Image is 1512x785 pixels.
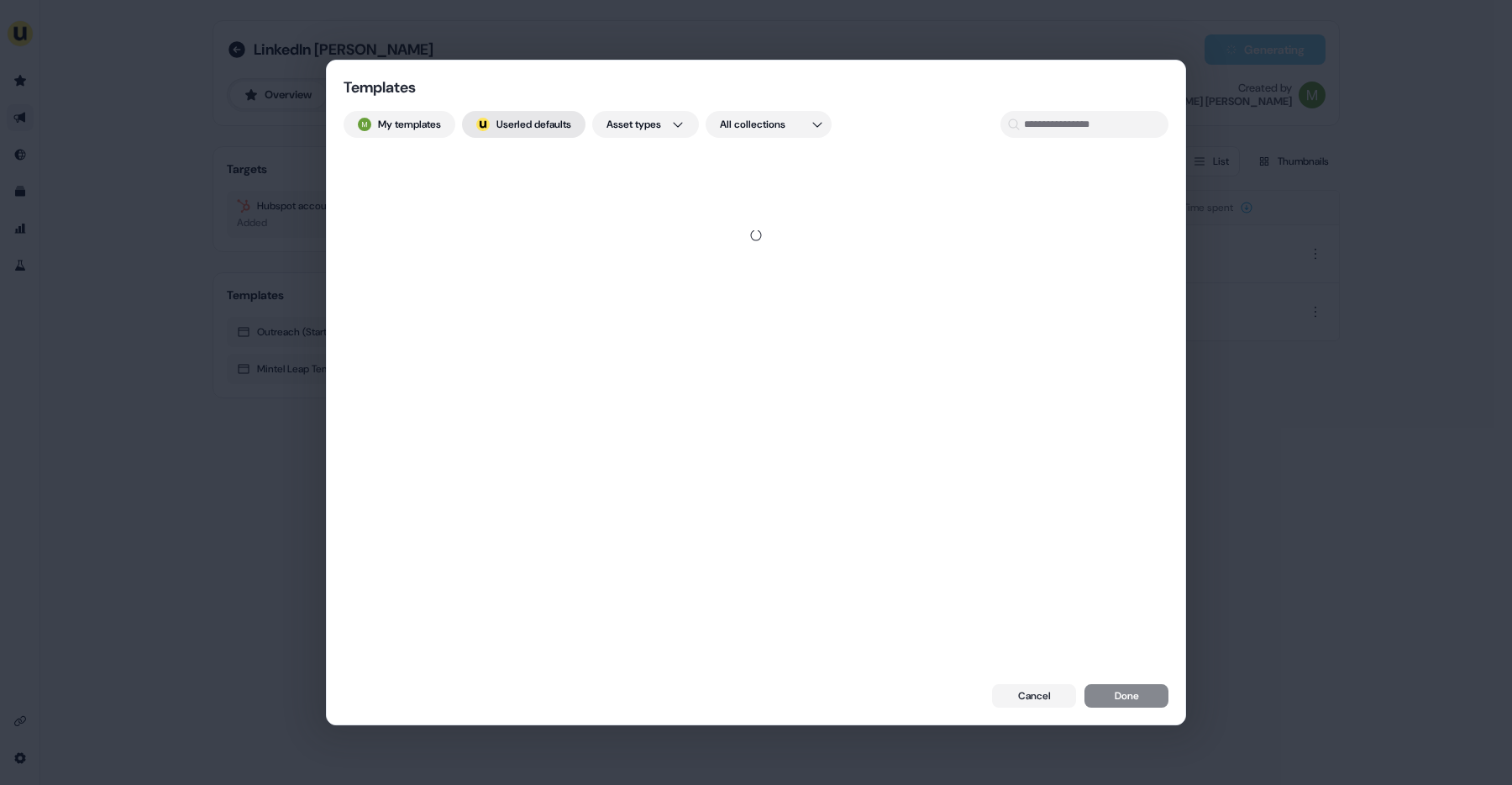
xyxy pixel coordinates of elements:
button: All collections [706,111,832,138]
img: userled logo [476,118,490,131]
img: Mickael [358,118,371,131]
button: Cancel [992,684,1076,708]
button: userled logo;Userled defaults [462,111,585,138]
span: All collections [720,116,785,133]
button: My templates [344,111,455,138]
div: Templates [344,77,512,97]
div: ; [476,118,490,131]
button: Asset types [592,111,699,138]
